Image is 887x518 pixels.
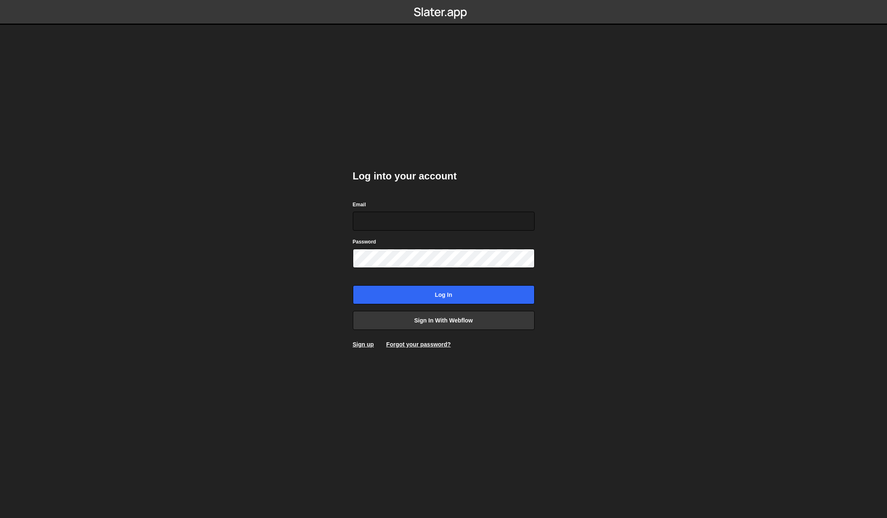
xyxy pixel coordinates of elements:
h2: Log into your account [353,169,535,183]
label: Email [353,201,366,209]
a: Forgot your password? [386,341,451,348]
input: Log in [353,285,535,304]
label: Password [353,238,376,246]
a: Sign up [353,341,374,348]
a: Sign in with Webflow [353,311,535,330]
